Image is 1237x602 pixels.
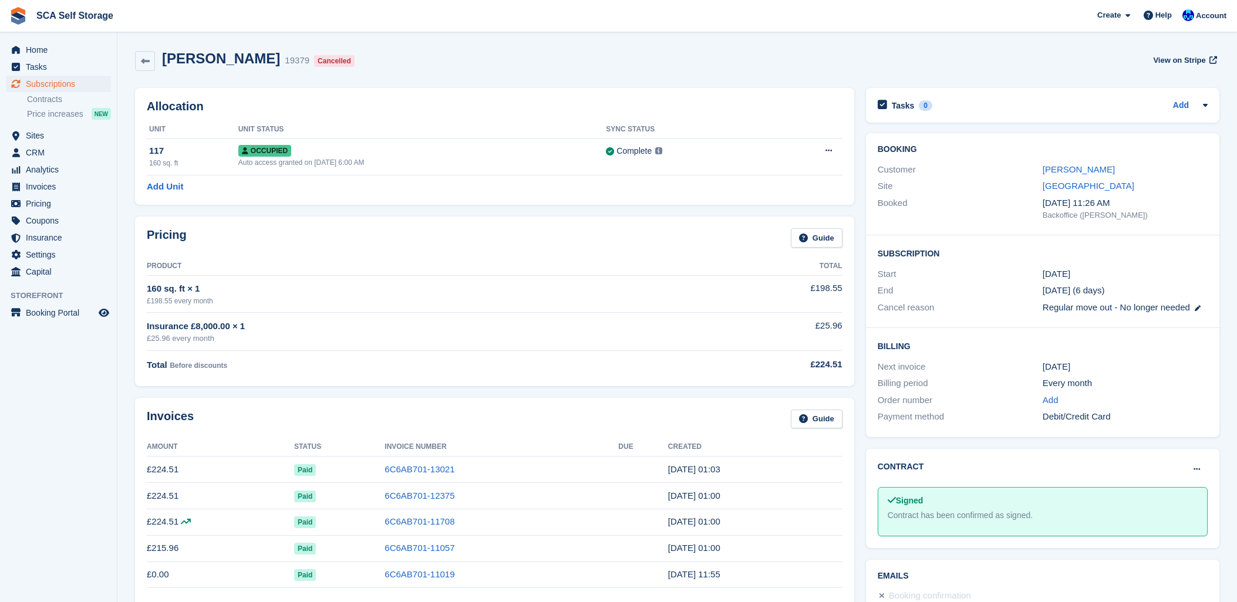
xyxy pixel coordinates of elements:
span: Paid [294,543,316,554]
div: [DATE] 11:26 AM [1043,197,1208,210]
div: Insurance £8,000.00 × 1 [147,320,672,333]
span: Before discounts [170,361,227,370]
td: £224.51 [147,509,294,535]
span: Storefront [11,290,117,302]
a: menu [6,229,111,246]
th: Due [618,438,668,456]
h2: Subscription [878,247,1208,259]
th: Unit Status [238,120,606,139]
a: SCA Self Storage [32,6,118,25]
h2: Billing [878,340,1208,351]
span: Pricing [26,195,96,212]
td: £215.96 [147,535,294,562]
th: Sync Status [606,120,770,139]
div: Next invoice [878,360,1043,374]
th: Created [668,438,842,456]
div: Contract has been confirmed as signed. [888,509,1198,522]
span: Tasks [26,59,96,75]
div: Debit/Credit Card [1043,410,1208,424]
div: Order number [878,394,1043,407]
div: Billing period [878,377,1043,390]
div: 117 [149,144,238,158]
span: Invoices [26,178,96,195]
td: £0.00 [147,562,294,588]
div: Signed [888,495,1198,507]
a: Price increases NEW [27,107,111,120]
span: Occupied [238,145,291,157]
h2: Invoices [147,410,194,429]
div: £224.51 [672,358,842,371]
span: Settings [26,246,96,263]
a: menu [6,144,111,161]
a: 6C6AB701-13021 [385,464,454,474]
div: £198.55 every month [147,296,672,306]
a: 6C6AB701-11057 [385,543,454,553]
div: Backoffice ([PERSON_NAME]) [1043,209,1208,221]
td: £224.51 [147,483,294,509]
span: Total [147,360,167,370]
div: 0 [919,100,932,111]
a: menu [6,263,111,280]
span: Booking Portal [26,305,96,321]
a: View on Stripe [1148,50,1219,70]
span: Capital [26,263,96,280]
div: Payment method [878,410,1043,424]
h2: Contract [878,461,924,473]
th: Unit [147,120,238,139]
a: menu [6,212,111,229]
th: Total [672,257,842,276]
div: Cancel reason [878,301,1043,314]
div: 160 sq. ft × 1 [147,282,672,296]
a: Guide [791,228,842,248]
a: menu [6,161,111,178]
span: Account [1196,10,1226,22]
span: [DATE] (6 days) [1043,285,1105,295]
span: Paid [294,516,316,528]
span: Coupons [26,212,96,229]
span: Home [26,42,96,58]
a: menu [6,195,111,212]
span: Price increases [27,109,83,120]
th: Amount [147,438,294,456]
a: Preview store [97,306,111,320]
span: Paid [294,569,316,581]
td: £25.96 [672,313,842,351]
a: menu [6,246,111,263]
time: 2025-06-12 10:55:30 UTC [668,569,720,579]
th: Product [147,257,672,276]
a: Add Unit [147,180,183,194]
h2: Booking [878,145,1208,154]
a: Add [1043,394,1059,407]
a: 6C6AB701-11708 [385,516,454,526]
a: menu [6,76,111,92]
a: 6C6AB701-11019 [385,569,454,579]
div: Cancelled [314,55,355,67]
span: Analytics [26,161,96,178]
div: 19379 [285,54,309,67]
img: stora-icon-8386f47178a22dfd0bd8f6a31ec36ba5ce8667c1dd55bd0f319d3a0aa187defe.svg [9,7,27,25]
th: Invoice Number [385,438,618,456]
a: Add [1173,99,1189,113]
div: Customer [878,163,1043,177]
a: Contracts [27,94,111,105]
h2: Allocation [147,100,842,113]
time: 2025-07-14 00:00:23 UTC [668,516,720,526]
span: Paid [294,491,316,502]
div: Booked [878,197,1043,221]
time: 2023-07-14 00:00:00 UTC [1043,268,1070,281]
div: 160 sq. ft [149,158,238,168]
time: 2025-08-14 00:00:35 UTC [668,491,720,500]
a: Guide [791,410,842,429]
span: View on Stripe [1153,55,1205,66]
img: icon-info-grey-7440780725fd019a000dd9b08b2336e03edf1995a4989e88bcd33f0948082b44.svg [655,147,662,154]
a: [PERSON_NAME] [1043,164,1115,174]
div: Auto access granted on [DATE] 6:00 AM [238,157,606,168]
a: [GEOGRAPHIC_DATA] [1043,181,1134,191]
div: NEW [92,108,111,120]
span: Create [1097,9,1121,21]
a: menu [6,127,111,144]
h2: Pricing [147,228,187,248]
h2: Emails [878,571,1208,581]
span: CRM [26,144,96,161]
time: 2025-06-14 00:00:15 UTC [668,543,720,553]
